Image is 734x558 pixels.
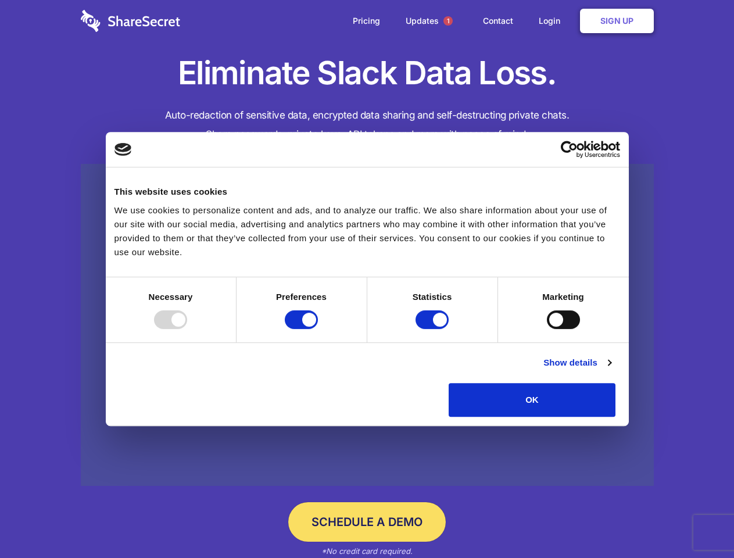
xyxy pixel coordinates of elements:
img: logo [114,143,132,156]
strong: Statistics [413,292,452,302]
a: Contact [471,3,525,39]
a: Login [527,3,578,39]
span: 1 [443,16,453,26]
div: We use cookies to personalize content and ads, and to analyze our traffic. We also share informat... [114,203,620,259]
a: Pricing [341,3,392,39]
strong: Preferences [276,292,327,302]
button: OK [449,383,615,417]
a: Schedule a Demo [288,502,446,542]
img: logo-wordmark-white-trans-d4663122ce5f474addd5e946df7df03e33cb6a1c49d2221995e7729f52c070b2.svg [81,10,180,32]
a: Show details [543,356,611,370]
h1: Eliminate Slack Data Loss. [81,52,654,94]
em: *No credit card required. [321,546,413,556]
h4: Auto-redaction of sensitive data, encrypted data sharing and self-destructing private chats. Shar... [81,106,654,144]
strong: Marketing [542,292,584,302]
strong: Necessary [149,292,193,302]
a: Wistia video thumbnail [81,164,654,487]
div: This website uses cookies [114,185,620,199]
a: Usercentrics Cookiebot - opens in a new window [518,141,620,158]
a: Sign Up [580,9,654,33]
